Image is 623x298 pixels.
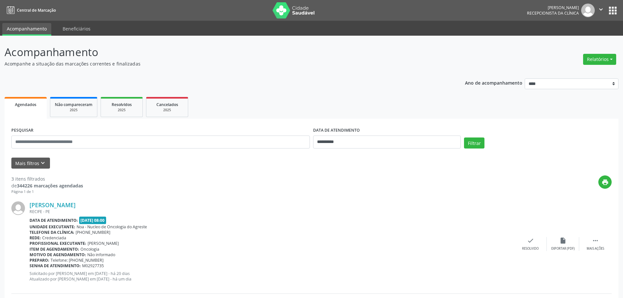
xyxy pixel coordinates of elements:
span: [PERSON_NAME] [88,241,119,246]
i: keyboard_arrow_down [39,160,46,167]
div: Exportar (PDF) [551,246,575,251]
p: Ano de acompanhamento [465,78,522,87]
span: Não informado [87,252,115,257]
span: Não compareceram [55,102,92,107]
div: [PERSON_NAME] [527,5,579,10]
p: Solicitado por [PERSON_NAME] em [DATE] - há 20 dias Atualizado por [PERSON_NAME] em [DATE] - há u... [30,271,514,282]
div: de [11,182,83,189]
b: Profissional executante: [30,241,86,246]
button: print [598,175,612,189]
i:  [597,6,605,13]
b: Item de agendamento: [30,246,79,252]
b: Senha de atendimento: [30,263,81,268]
strong: 344226 marcações agendadas [17,183,83,189]
a: Beneficiários [58,23,95,34]
span: [DATE] 08:00 [79,217,106,224]
div: Resolvido [522,246,539,251]
a: Acompanhamento [2,23,51,36]
div: Página 1 de 1 [11,189,83,195]
label: DATA DE ATENDIMENTO [313,125,360,136]
a: Central de Marcação [5,5,56,16]
span: [PHONE_NUMBER] [76,230,110,235]
i: print [602,179,609,186]
div: RECIFE - PE [30,209,514,214]
div: 2025 [105,108,138,113]
span: Agendados [15,102,36,107]
label: PESQUISAR [11,125,33,136]
button: Mais filtroskeyboard_arrow_down [11,158,50,169]
a: [PERSON_NAME] [30,201,76,209]
b: Telefone da clínica: [30,230,74,235]
div: 3 itens filtrados [11,175,83,182]
b: Preparo: [30,257,49,263]
b: Rede: [30,235,41,241]
span: Central de Marcação [17,7,56,13]
span: Noa - Nucleo de Oncologia do Agreste [77,224,147,230]
i:  [592,237,599,244]
b: Unidade executante: [30,224,75,230]
span: Credenciada [42,235,66,241]
span: M02927735 [82,263,104,268]
p: Acompanhamento [5,44,434,60]
b: Motivo de agendamento: [30,252,86,257]
img: img [581,4,595,17]
span: Recepcionista da clínica [527,10,579,16]
button: Relatórios [583,54,616,65]
img: img [11,201,25,215]
div: Mais ações [587,246,604,251]
span: Telefone: [PHONE_NUMBER] [51,257,104,263]
span: Cancelados [156,102,178,107]
p: Acompanhe a situação das marcações correntes e finalizadas [5,60,434,67]
button: Filtrar [464,137,484,149]
span: Resolvidos [112,102,132,107]
b: Data de atendimento: [30,218,78,223]
button:  [595,4,607,17]
i: insert_drive_file [559,237,567,244]
div: 2025 [151,108,183,113]
span: Oncologia [80,246,99,252]
i: check [527,237,534,244]
button: apps [607,5,618,16]
div: 2025 [55,108,92,113]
